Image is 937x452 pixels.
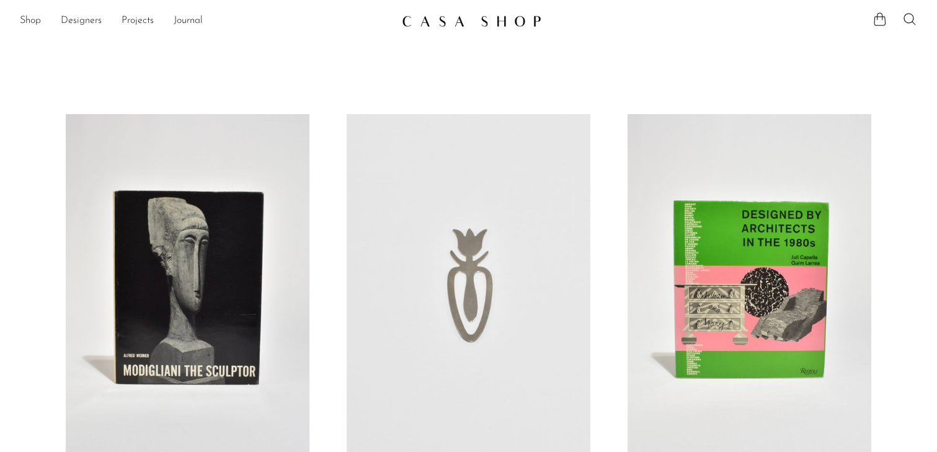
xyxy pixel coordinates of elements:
a: Projects [122,13,154,29]
a: Designers [61,13,102,29]
a: Journal [174,13,203,29]
ul: NEW HEADER MENU [20,11,392,32]
a: Shop [20,13,41,29]
nav: Desktop navigation [20,11,392,32]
